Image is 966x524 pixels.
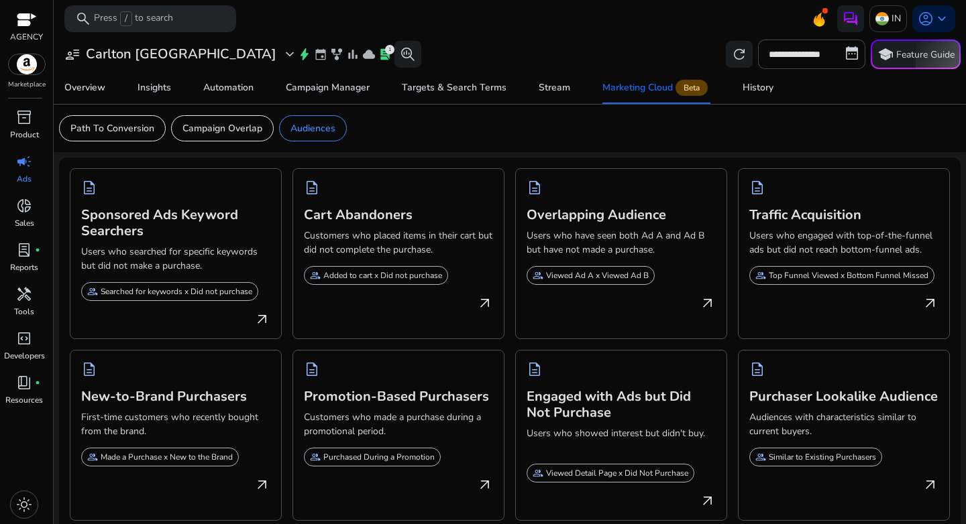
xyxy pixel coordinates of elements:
div: Campaign Manager [286,83,370,92]
span: fiber_manual_record [35,380,40,385]
h3: Carlton [GEOGRAPHIC_DATA] [86,46,276,62]
span: arrow_outward [922,477,938,493]
span: lab_profile [16,242,32,258]
p: Press to search [94,11,173,26]
span: description [749,361,765,377]
span: description [527,361,543,377]
img: in.svg [875,12,889,25]
div: Overview [64,83,105,92]
span: arrow_outward [477,296,493,312]
span: school [877,46,894,62]
p: Users who have seen both Ad A and Ad B but have not made a purchase. [527,228,716,262]
p: Top Funnel Viewed x Bottom Funnel Missed [769,269,928,281]
span: description [527,180,543,196]
span: description [304,361,320,377]
p: Customers who made a purchase during a promotional period. [304,410,493,444]
p: Users who searched for specific keywords but did not make a purchase. [81,245,270,278]
p: Purchased During a Promotion [323,451,435,463]
span: arrow_outward [254,477,270,493]
span: family_history [330,48,343,61]
p: Tools [14,306,34,318]
span: arrow_outward [477,477,493,493]
p: AGENCY [10,31,43,43]
p: Resources [5,394,43,406]
span: search_insights [400,46,416,62]
p: Campaign Overlap [182,121,262,135]
span: arrow_outward [700,493,716,509]
span: refresh [731,46,747,62]
div: Targets & Search Terms [402,83,506,92]
span: user_attributes [64,46,80,62]
h3: Traffic Acquisition [749,204,938,223]
span: group [310,270,321,281]
span: group [533,468,543,478]
span: group [310,452,321,462]
h3: Cart Abandoners [304,204,493,223]
p: Audiences [290,121,335,135]
span: arrow_outward [700,296,716,312]
span: inventory_2 [16,109,32,125]
span: description [749,180,765,196]
button: schoolFeature Guide [871,40,961,69]
p: Searched for keywords x Did not purchase [101,285,252,298]
p: Audiences with characteristics similar to current buyers. [749,410,938,444]
span: description [304,180,320,196]
span: description [81,361,97,377]
h3: Sponsored Ads Keyword Searchers [81,204,270,239]
p: Product [10,129,39,141]
span: bolt [298,48,311,61]
span: group [87,286,98,297]
p: Viewed Detail Page x Did Not Purchase [546,467,688,479]
div: Stream [539,83,570,92]
span: code_blocks [16,330,32,346]
span: / [120,11,132,26]
span: search [75,11,91,27]
span: keyboard_arrow_down [934,11,950,27]
p: Users who showed interest but didn't buy. [527,426,716,460]
span: account_circle [918,11,934,27]
span: donut_small [16,198,32,214]
p: Made a Purchase x New to the Brand [101,451,233,463]
span: Beta [676,80,708,96]
span: book_4 [16,375,32,391]
h3: Overlapping Audience [527,204,716,223]
img: amazon.svg [9,54,45,74]
h3: Promotion-Based Purchasers [304,386,493,405]
span: description [81,180,97,196]
span: group [87,452,98,462]
div: Automation [203,83,254,92]
span: event [314,48,327,61]
p: Marketplace [8,80,46,90]
h3: Purchaser Lookalike Audience [749,386,938,405]
span: group [755,452,766,462]
span: campaign [16,153,32,170]
p: Sales [15,217,34,229]
p: Added to cart x Did not purchase [323,269,442,281]
p: Reports [10,261,38,273]
p: Path To Conversion [70,121,154,135]
p: Developers [4,350,45,362]
h3: New-to-Brand Purchasers [81,386,270,405]
span: arrow_outward [254,312,270,328]
span: cloud [362,48,376,61]
p: Customers who placed items in their cart but did not complete the purchase. [304,228,493,262]
p: Similar to Existing Purchasers [769,451,876,463]
div: History [743,83,773,92]
span: bar_chart [346,48,360,61]
p: First-time customers who recently bought from the brand. [81,410,270,444]
p: Viewed Ad A x Viewed Ad B [546,269,649,281]
p: Ads [17,173,32,185]
div: Insights [138,83,171,92]
p: Feature Guide [896,48,955,62]
span: group [755,270,766,281]
h3: Engaged with Ads but Did Not Purchase [527,386,716,421]
button: search_insights [394,41,421,68]
p: IN [892,7,901,30]
span: fiber_manual_record [35,247,40,253]
span: handyman [16,286,32,302]
span: group [533,270,543,281]
span: expand_more [282,46,298,62]
span: lab_profile [378,48,392,61]
span: light_mode [16,497,32,513]
span: arrow_outward [922,296,938,312]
